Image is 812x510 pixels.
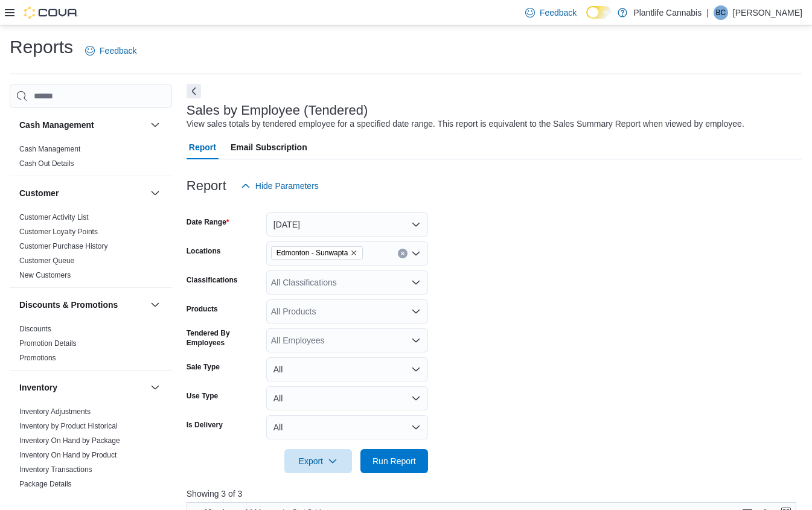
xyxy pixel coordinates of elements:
h3: Inventory [19,381,57,394]
a: Customer Purchase History [19,242,108,250]
span: New Customers [19,270,71,280]
span: Promotions [19,353,56,363]
span: Feedback [100,45,136,57]
span: BC [716,5,726,20]
label: Tendered By Employees [187,328,261,348]
span: Edmonton - Sunwapta [271,246,363,260]
label: Use Type [187,391,218,401]
button: All [266,415,428,439]
span: Discounts [19,324,51,334]
span: Customer Loyalty Points [19,227,98,237]
h3: Cash Management [19,119,94,131]
span: Inventory by Product Historical [19,421,118,431]
h3: Discounts & Promotions [19,299,118,311]
span: Inventory On Hand by Product [19,450,117,460]
div: Discounts & Promotions [10,322,172,370]
label: Locations [187,246,221,256]
button: All [266,386,428,410]
span: Export [292,449,345,473]
label: Classifications [187,275,238,285]
span: Run Report [372,455,416,467]
span: Report [189,135,216,159]
span: Cash Management [19,144,80,154]
button: Inventory [148,380,162,395]
p: Showing 3 of 3 [187,488,802,500]
input: Dark Mode [586,6,612,19]
button: Open list of options [411,336,421,345]
span: Customer Purchase History [19,241,108,251]
label: Products [187,304,218,314]
a: Inventory by Product Historical [19,422,118,430]
a: Customer Queue [19,257,74,265]
button: Discounts & Promotions [19,299,145,311]
button: Run Report [360,449,428,473]
a: Customer Loyalty Points [19,228,98,236]
div: View sales totals by tendered employee for a specified date range. This report is equivalent to t... [187,118,744,130]
a: Feedback [520,1,581,25]
button: Export [284,449,352,473]
p: Plantlife Cannabis [633,5,702,20]
button: Customer [19,187,145,199]
a: Package Details [19,480,72,488]
button: Remove Edmonton - Sunwapta from selection in this group [350,249,357,257]
span: Feedback [540,7,577,19]
a: Feedback [80,39,141,63]
a: Cash Out Details [19,159,74,168]
button: Cash Management [19,119,145,131]
h1: Reports [10,35,73,59]
p: [PERSON_NAME] [733,5,802,20]
a: Inventory Adjustments [19,407,91,416]
button: Cash Management [148,118,162,132]
div: Cash Management [10,142,172,176]
h3: Report [187,179,226,193]
a: Customer Activity List [19,213,89,222]
button: Customer [148,186,162,200]
label: Sale Type [187,362,220,372]
img: Cova [24,7,78,19]
a: Cash Management [19,145,80,153]
label: Date Range [187,217,229,227]
button: Discounts & Promotions [148,298,162,312]
span: Customer Activity List [19,212,89,222]
button: Next [187,84,201,98]
label: Is Delivery [187,420,223,430]
button: [DATE] [266,212,428,237]
button: Hide Parameters [236,174,324,198]
span: Customer Queue [19,256,74,266]
a: Inventory Transactions [19,465,92,474]
div: Beau Cadrin [714,5,728,20]
h3: Customer [19,187,59,199]
a: New Customers [19,271,71,279]
span: Edmonton - Sunwapta [277,247,348,259]
a: Inventory On Hand by Product [19,451,117,459]
a: Promotions [19,354,56,362]
h3: Sales by Employee (Tendered) [187,103,368,118]
button: Inventory [19,381,145,394]
span: Email Subscription [231,135,307,159]
button: All [266,357,428,381]
span: Package Details [19,479,72,489]
button: Clear input [398,249,408,258]
a: Promotion Details [19,339,77,348]
button: Open list of options [411,307,421,316]
a: Inventory On Hand by Package [19,436,120,445]
a: Discounts [19,325,51,333]
button: Open list of options [411,278,421,287]
span: Hide Parameters [255,180,319,192]
button: Open list of options [411,249,421,258]
p: | [706,5,709,20]
div: Customer [10,210,172,287]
